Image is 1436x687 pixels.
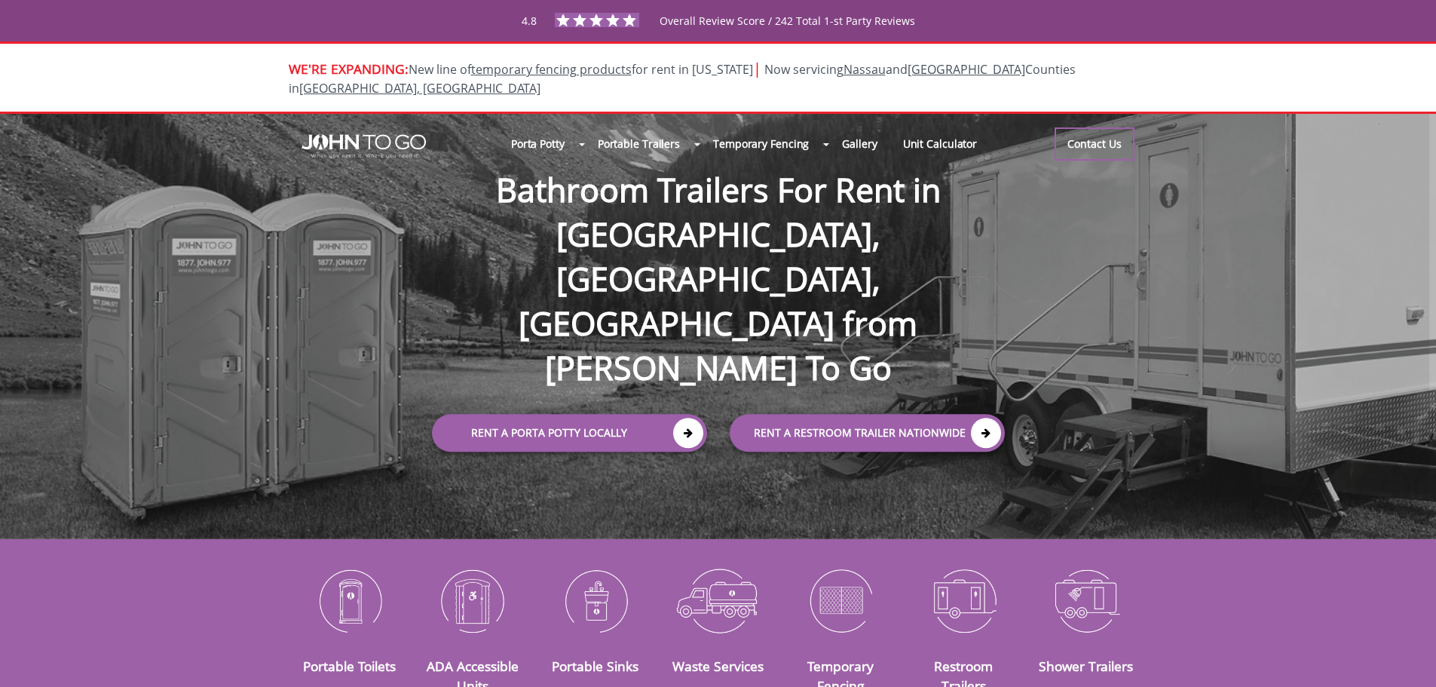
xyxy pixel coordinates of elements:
[585,127,693,160] a: Portable Trailers
[302,134,426,158] img: JOHN to go
[700,127,822,160] a: Temporary Fencing
[289,61,1076,97] span: Now servicing and Counties in
[1055,127,1134,161] a: Contact Us
[299,80,540,97] a: [GEOGRAPHIC_DATA], [GEOGRAPHIC_DATA]
[432,414,707,452] a: Rent a Porta Potty Locally
[668,561,768,639] img: Waste-Services-icon_N.png
[471,61,632,78] a: temporary fencing products
[422,561,522,639] img: ADA-Accessible-Units-icon_N.png
[1376,627,1436,687] button: Live Chat
[1039,657,1133,675] a: Shower Trailers
[844,61,886,78] a: Nassau
[660,14,915,58] span: Overall Review Score / 242 Total 1-st Party Reviews
[552,657,638,675] a: Portable Sinks
[730,414,1005,452] a: rent a RESTROOM TRAILER Nationwide
[545,561,645,639] img: Portable-Sinks-icon_N.png
[914,561,1014,639] img: Restroom-Trailers-icon_N.png
[417,119,1020,391] h1: Bathroom Trailers For Rent in [GEOGRAPHIC_DATA], [GEOGRAPHIC_DATA], [GEOGRAPHIC_DATA] from [PERSO...
[1036,561,1137,639] img: Shower-Trailers-icon_N.png
[890,127,991,160] a: Unit Calculator
[522,14,537,28] span: 4.8
[791,561,891,639] img: Temporary-Fencing-cion_N.png
[829,127,889,160] a: Gallery
[289,60,409,78] span: WE'RE EXPANDING:
[289,61,1076,97] span: New line of for rent in [US_STATE]
[300,561,400,639] img: Portable-Toilets-icon_N.png
[753,58,761,78] span: |
[303,657,396,675] a: Portable Toilets
[908,61,1025,78] a: [GEOGRAPHIC_DATA]
[672,657,764,675] a: Waste Services
[498,127,577,160] a: Porta Potty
